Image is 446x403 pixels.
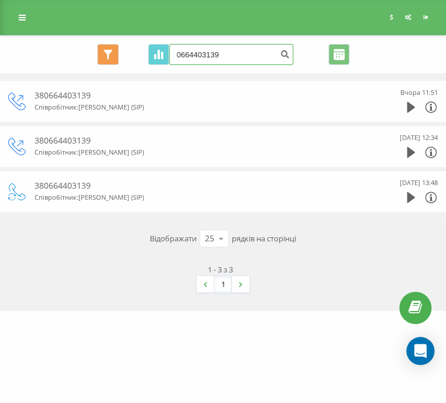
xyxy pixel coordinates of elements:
[35,101,362,113] div: Співробітник : [PERSON_NAME] (SIP)
[35,135,362,146] div: 380664403139
[35,90,362,101] div: 380664403139
[35,180,362,192] div: 380664403139
[208,264,233,275] div: 1 - 3 з 3
[400,87,438,98] div: Вчора 11:51
[150,233,197,244] span: Відображати
[35,192,362,203] div: Співробітник : [PERSON_NAME] (SIP)
[205,233,214,244] div: 25
[232,233,296,244] span: рядків на сторінці
[400,132,438,144] div: [DATE] 12:34
[35,146,362,158] div: Співробітник : [PERSON_NAME] (SIP)
[400,177,438,189] div: [DATE] 13:48
[169,44,293,65] input: Пошук за номером
[214,276,232,292] a: 1
[406,337,434,365] div: Open Intercom Messenger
